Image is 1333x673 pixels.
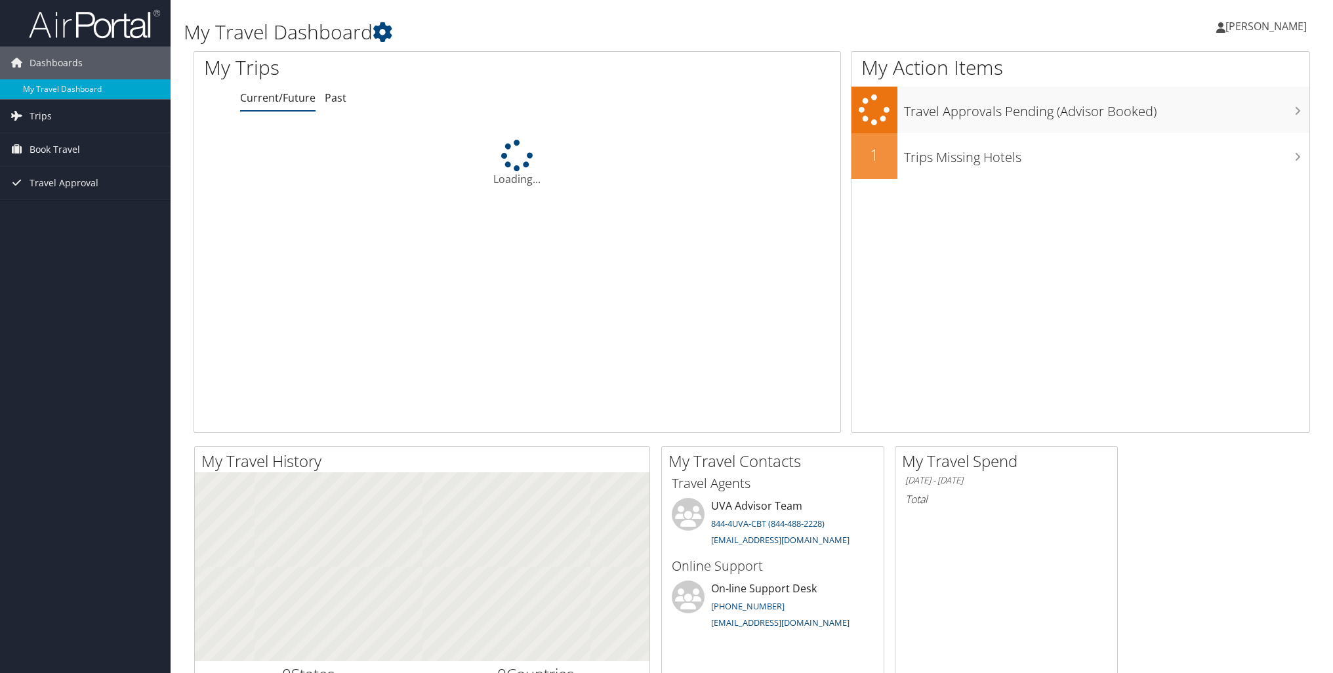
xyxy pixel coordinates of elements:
a: Current/Future [240,91,316,105]
a: [EMAIL_ADDRESS][DOMAIN_NAME] [711,617,850,628]
a: 844-4UVA-CBT (844-488-2228) [711,518,825,529]
h3: Online Support [672,557,874,575]
a: Past [325,91,346,105]
h2: My Travel Spend [902,450,1117,472]
h1: My Travel Dashboard [184,18,941,46]
h3: Travel Approvals Pending (Advisor Booked) [904,96,1309,121]
a: [PERSON_NAME] [1216,7,1320,46]
a: 1Trips Missing Hotels [851,133,1309,179]
a: [EMAIL_ADDRESS][DOMAIN_NAME] [711,534,850,546]
a: [PHONE_NUMBER] [711,600,785,612]
span: [PERSON_NAME] [1225,19,1307,33]
h2: My Travel Contacts [668,450,884,472]
a: Travel Approvals Pending (Advisor Booked) [851,87,1309,133]
span: Dashboards [30,47,83,79]
h6: Total [905,492,1107,506]
div: Loading... [194,140,840,187]
span: Travel Approval [30,167,98,199]
span: Trips [30,100,52,133]
img: airportal-logo.png [29,9,160,39]
li: UVA Advisor Team [665,498,880,552]
h2: 1 [851,144,897,166]
h1: My Action Items [851,54,1309,81]
h1: My Trips [204,54,561,81]
h3: Trips Missing Hotels [904,142,1309,167]
h6: [DATE] - [DATE] [905,474,1107,487]
h2: My Travel History [201,450,649,472]
span: Book Travel [30,133,80,166]
li: On-line Support Desk [665,581,880,634]
h3: Travel Agents [672,474,874,493]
